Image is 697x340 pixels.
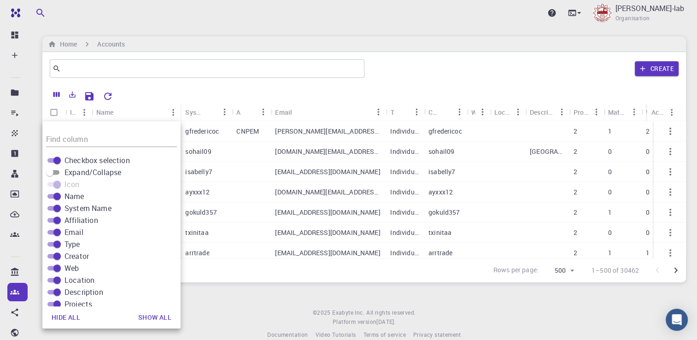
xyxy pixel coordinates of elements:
[64,191,84,202] span: Name
[530,147,564,156] p: [GEOGRAPHIC_DATA]
[574,208,577,217] p: 2
[608,228,612,237] p: 0
[589,105,603,119] button: Menu
[315,330,356,340] a: Video Tutorials
[185,127,219,136] p: gfredericoc
[202,105,217,119] button: Sort
[437,105,452,119] button: Sort
[646,248,650,258] p: 1
[99,87,117,106] button: Reset Explorer Settings
[64,155,130,166] span: Checkbox selection
[390,167,419,176] p: Individual
[651,103,664,121] div: Actions
[667,261,685,280] button: Go to next page
[608,127,612,136] p: 1
[646,167,650,176] p: 0
[386,103,424,121] div: Type
[471,103,475,121] div: Web
[236,103,241,121] div: Affiliation
[275,228,380,237] p: [EMAIL_ADDRESS][DOMAIN_NAME]
[467,103,490,121] div: Web
[413,331,461,338] span: Privacy statement
[185,167,212,176] p: isabelly7
[185,188,210,197] p: ayxxx12
[64,275,94,286] span: Location
[647,103,679,121] div: Actions
[593,4,611,22] img: Jayavel-lab
[46,132,177,147] input: Column title
[113,105,128,120] button: Sort
[608,188,612,197] p: 0
[241,105,256,119] button: Sort
[185,208,217,217] p: gokuld357
[270,103,386,121] div: Email
[64,167,121,178] span: Expand/Collapse
[18,6,52,15] span: Support
[166,105,181,120] button: Menu
[428,127,462,136] p: gfredericoc
[608,103,627,121] div: Materials
[80,87,99,106] button: Save Explorer Settings
[428,228,451,237] p: txinitaa
[490,103,525,121] div: Location
[333,317,376,327] span: Platform version
[390,208,419,217] p: Individual
[232,103,270,121] div: Affiliation
[363,331,405,338] span: Terms of service
[390,228,419,237] p: Individual
[236,127,259,136] p: CNPEM
[635,61,679,76] button: Create
[64,263,79,274] span: Web
[615,14,650,23] span: Organisation
[185,228,208,237] p: txinitaa
[92,103,181,121] div: Name
[390,248,419,258] p: Individual
[313,308,332,317] span: © 2025
[64,215,98,226] span: Affiliation
[332,309,364,316] span: Exabyte Inc.
[413,330,461,340] a: Privacy statement
[428,147,454,156] p: sohail09
[275,188,381,197] p: [DOMAIN_NAME][EMAIL_ADDRESS][PERSON_NAME][DOMAIN_NAME]
[428,103,437,121] div: Creator
[371,105,386,119] button: Menu
[181,103,232,121] div: System Name
[646,147,650,156] p: 0
[185,103,202,121] div: System Name
[64,239,80,250] span: Type
[275,127,381,136] p: [PERSON_NAME][EMAIL_ADDRESS][PERSON_NAME][DOMAIN_NAME]
[428,248,452,258] p: arrtrade
[292,105,307,119] button: Sort
[256,105,270,119] button: Menu
[569,103,603,121] div: Projects
[428,167,455,176] p: isabelly7
[44,308,88,327] button: Hide all
[608,248,612,258] p: 1
[275,208,380,217] p: [EMAIL_ADDRESS][DOMAIN_NAME]
[185,147,211,156] p: sohail09
[574,147,577,156] p: 2
[97,39,125,49] h6: Accounts
[332,308,364,317] a: Exabyte Inc.
[475,105,490,119] button: Menu
[64,287,103,298] span: Description
[574,167,577,176] p: 2
[217,105,232,119] button: Menu
[275,167,380,176] p: [EMAIL_ADDRESS][DOMAIN_NAME]
[267,331,308,338] span: Documentation
[64,203,111,214] span: System Name
[376,318,396,325] span: [DATE] .
[530,103,554,121] div: Description
[452,105,467,119] button: Menu
[7,8,20,18] img: logo
[376,317,396,327] a: [DATE].
[574,248,577,258] p: 2
[428,208,460,217] p: gokuld357
[646,188,650,197] p: 0
[525,103,569,121] div: Description
[64,87,80,102] button: Export
[366,308,416,317] span: All rights reserved.
[424,103,467,121] div: Creator
[275,248,380,258] p: [EMAIL_ADDRESS][DOMAIN_NAME]
[428,188,453,197] p: ayxxx12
